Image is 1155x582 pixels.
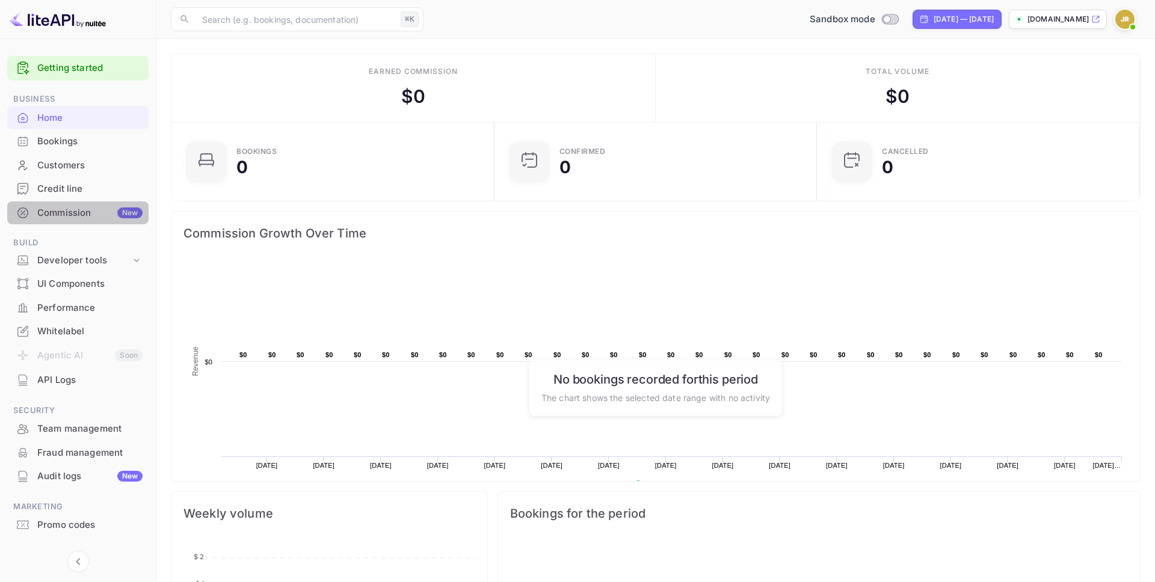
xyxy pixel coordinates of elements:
div: Developer tools [37,254,131,268]
text: [DATE] [940,462,962,469]
text: $0 [981,351,988,358]
text: $0 [639,351,647,358]
div: Credit line [7,177,149,201]
div: UI Components [7,272,149,296]
p: The chart shows the selected date range with no activity [541,391,770,403]
text: $0 [268,351,276,358]
text: [DATE] [997,462,1018,469]
a: Bookings [7,130,149,152]
text: [DATE] [769,462,790,469]
text: $0 [411,351,419,358]
div: Bookings [236,148,277,155]
text: [DATE] [655,462,677,469]
text: [DATE] [256,462,278,469]
text: $0 [439,351,447,358]
div: UI Components [37,277,143,291]
button: Collapse navigation [67,551,89,572]
text: $0 [553,351,561,358]
div: Promo codes [37,518,143,532]
span: Build [7,236,149,250]
span: Sandbox mode [810,13,875,26]
div: Getting started [7,56,149,81]
text: $0 [923,351,931,358]
text: $0 [325,351,333,358]
span: Bookings for the period [510,504,1128,523]
a: Performance [7,296,149,319]
div: Total volume [866,66,930,77]
text: [DATE] [370,462,392,469]
text: [DATE] [883,462,905,469]
text: $0 [1038,351,1046,358]
tspan: $ 2 [194,553,204,561]
text: [DATE] [484,462,506,469]
div: Home [37,111,143,125]
div: Whitelabel [7,320,149,343]
div: Whitelabel [37,325,143,338]
span: Business [7,93,149,106]
div: CANCELLED [882,148,929,155]
img: LiteAPI logo [10,10,106,29]
text: $0 [1095,351,1103,358]
text: Revenue [191,346,200,376]
text: [DATE] [313,462,334,469]
div: $ 0 [885,83,910,110]
text: $0 [496,351,504,358]
h6: No bookings recorded for this period [541,372,770,386]
div: Credit line [37,182,143,196]
div: 0 [559,159,571,176]
div: Fraud management [37,446,143,460]
a: Whitelabel [7,320,149,342]
text: [DATE]… [1093,462,1121,469]
a: Team management [7,417,149,440]
div: CommissionNew [7,201,149,225]
text: $0 [867,351,875,358]
div: Developer tools [7,250,149,271]
div: Performance [7,296,149,320]
a: CommissionNew [7,201,149,224]
text: $0 [382,351,390,358]
div: Confirmed [559,148,606,155]
div: Audit logs [37,470,143,483]
text: [DATE] [598,462,620,469]
text: $0 [810,351,818,358]
text: $0 [753,351,760,358]
text: $0 [610,351,618,358]
div: Switch to Production mode [805,13,903,26]
text: $0 [952,351,960,358]
text: $0 [205,358,212,366]
a: Customers [7,154,149,176]
text: $0 [1066,351,1074,358]
div: New [117,471,143,482]
div: Team management [7,417,149,441]
div: Fraud management [7,441,149,465]
text: $0 [667,351,675,358]
a: Home [7,106,149,129]
text: $0 [354,351,362,358]
p: [DOMAIN_NAME] [1027,14,1089,25]
div: Bookings [37,135,143,149]
text: $0 [724,351,732,358]
a: UI Components [7,272,149,295]
a: Promo codes [7,513,149,536]
div: Earned commission [369,66,458,77]
div: API Logs [37,373,143,387]
text: $0 [895,351,903,358]
text: $0 [239,351,247,358]
div: New [117,207,143,218]
a: API Logs [7,369,149,391]
text: $0 [781,351,789,358]
div: Bookings [7,130,149,153]
text: $0 [297,351,304,358]
div: API Logs [7,369,149,392]
text: [DATE] [541,462,562,469]
a: Credit line [7,177,149,200]
span: Marketing [7,500,149,513]
div: $ 0 [401,83,425,110]
text: $0 [582,351,590,358]
a: Audit logsNew [7,465,149,487]
text: [DATE] [826,462,848,469]
div: Home [7,106,149,130]
span: Weekly volume [183,504,475,523]
div: 0 [236,159,248,176]
text: $0 [695,351,703,358]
